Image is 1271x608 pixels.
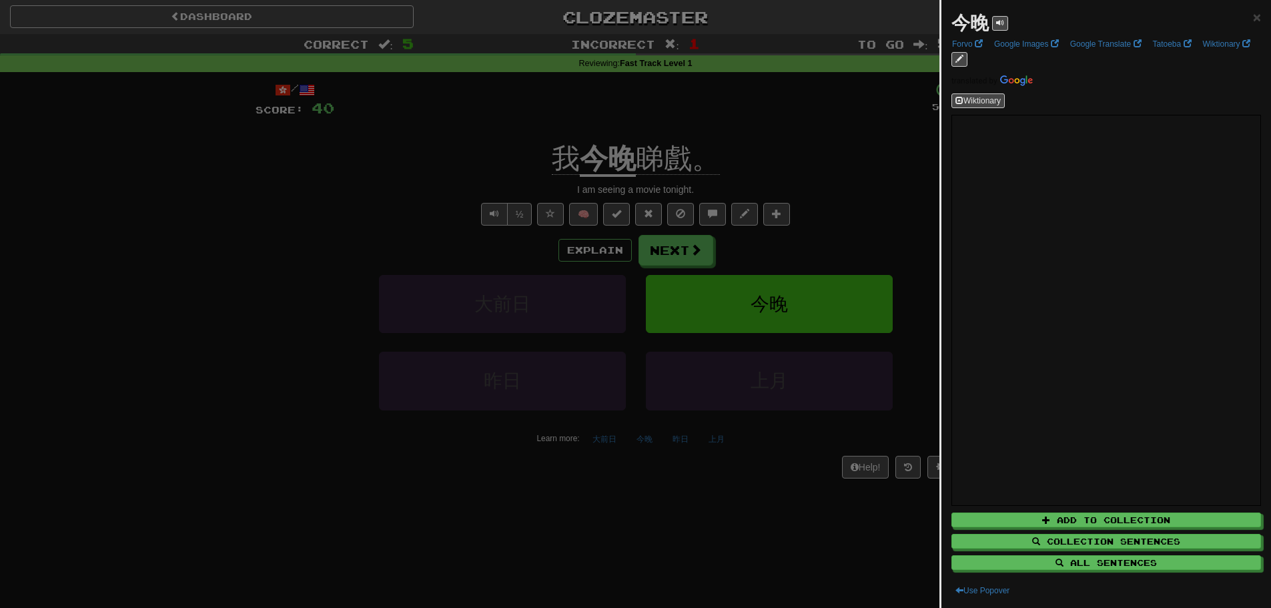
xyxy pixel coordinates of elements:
[948,37,987,51] a: Forvo
[951,534,1261,549] button: Collection Sentences
[1066,37,1146,51] a: Google Translate
[1149,37,1196,51] a: Tatoeba
[951,93,1005,108] button: Wiktionary
[1253,10,1261,24] button: Close
[951,52,967,67] button: edit links
[951,513,1261,527] button: Add to Collection
[990,37,1063,51] a: Google Images
[1253,9,1261,25] span: ×
[951,555,1261,570] button: All Sentences
[1199,37,1254,51] a: Wiktionary
[951,13,989,33] strong: 今晚
[951,583,1013,598] button: Use Popover
[951,75,1033,86] img: Color short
